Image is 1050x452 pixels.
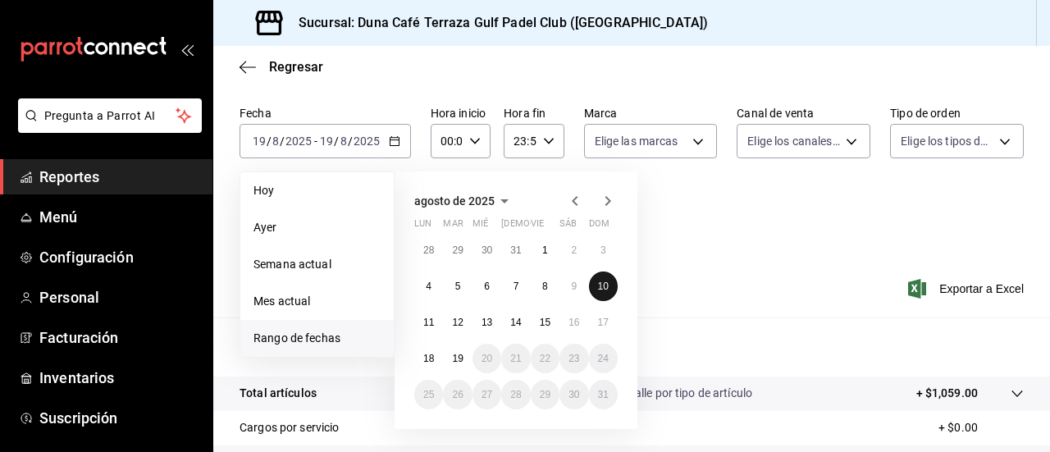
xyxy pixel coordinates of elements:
[482,389,492,400] abbr: 27 de agosto de 2025
[531,218,544,235] abbr: viernes
[559,218,577,235] abbr: sábado
[414,191,514,211] button: agosto de 2025
[890,107,1024,119] label: Tipo de orden
[267,135,272,148] span: /
[747,133,840,149] span: Elige los canales de venta
[501,218,598,235] abbr: jueves
[501,380,530,409] button: 28 de agosto de 2025
[423,244,434,256] abbr: 28 de julio de 2025
[901,133,993,149] span: Elige los tipos de orden
[443,344,472,373] button: 19 de agosto de 2025
[472,235,501,265] button: 30 de julio de 2025
[253,219,381,236] span: Ayer
[285,13,708,33] h3: Sucursal: Duna Café Terraza Gulf Padel Club ([GEOGRAPHIC_DATA])
[559,308,588,337] button: 16 de agosto de 2025
[501,308,530,337] button: 14 de agosto de 2025
[571,281,577,292] abbr: 9 de agosto de 2025
[482,317,492,328] abbr: 13 de agosto de 2025
[600,244,606,256] abbr: 3 de agosto de 2025
[452,244,463,256] abbr: 29 de julio de 2025
[443,380,472,409] button: 26 de agosto de 2025
[44,107,176,125] span: Pregunta a Parrot AI
[472,380,501,409] button: 27 de agosto de 2025
[598,353,609,364] abbr: 24 de agosto de 2025
[253,256,381,273] span: Semana actual
[584,107,718,119] label: Marca
[510,317,521,328] abbr: 14 de agosto de 2025
[482,244,492,256] abbr: 30 de julio de 2025
[540,389,550,400] abbr: 29 de agosto de 2025
[510,389,521,400] abbr: 28 de agosto de 2025
[595,133,678,149] span: Elige las marcas
[319,135,334,148] input: --
[568,389,579,400] abbr: 30 de agosto de 2025
[598,389,609,400] abbr: 31 de agosto de 2025
[414,380,443,409] button: 25 de agosto de 2025
[414,218,431,235] abbr: lunes
[240,107,411,119] label: Fecha
[598,281,609,292] abbr: 10 de agosto de 2025
[340,135,348,148] input: --
[589,218,609,235] abbr: domingo
[39,286,199,308] span: Personal
[285,135,313,148] input: ----
[443,235,472,265] button: 29 de julio de 2025
[531,380,559,409] button: 29 de agosto de 2025
[455,281,461,292] abbr: 5 de agosto de 2025
[280,135,285,148] span: /
[423,317,434,328] abbr: 11 de agosto de 2025
[253,182,381,199] span: Hoy
[514,281,519,292] abbr: 7 de agosto de 2025
[531,308,559,337] button: 15 de agosto de 2025
[589,344,618,373] button: 24 de agosto de 2025
[484,281,490,292] abbr: 6 de agosto de 2025
[39,206,199,228] span: Menú
[452,389,463,400] abbr: 26 de agosto de 2025
[589,272,618,301] button: 10 de agosto de 2025
[472,308,501,337] button: 13 de agosto de 2025
[253,293,381,310] span: Mes actual
[540,353,550,364] abbr: 22 de agosto de 2025
[589,380,618,409] button: 31 de agosto de 2025
[414,235,443,265] button: 28 de julio de 2025
[472,272,501,301] button: 6 de agosto de 2025
[542,281,548,292] abbr: 8 de agosto de 2025
[240,419,340,436] p: Cargos por servicio
[414,308,443,337] button: 11 de agosto de 2025
[472,218,488,235] abbr: miércoles
[501,235,530,265] button: 31 de julio de 2025
[598,317,609,328] abbr: 17 de agosto de 2025
[938,419,1024,436] p: + $0.00
[482,353,492,364] abbr: 20 de agosto de 2025
[559,380,588,409] button: 30 de agosto de 2025
[911,279,1024,299] button: Exportar a Excel
[568,353,579,364] abbr: 23 de agosto de 2025
[240,385,317,402] p: Total artículos
[531,344,559,373] button: 22 de agosto de 2025
[414,344,443,373] button: 18 de agosto de 2025
[39,166,199,188] span: Reportes
[272,135,280,148] input: --
[180,43,194,56] button: open_drawer_menu
[423,353,434,364] abbr: 18 de agosto de 2025
[589,235,618,265] button: 3 de agosto de 2025
[39,407,199,429] span: Suscripción
[501,344,530,373] button: 21 de agosto de 2025
[510,244,521,256] abbr: 31 de julio de 2025
[314,135,317,148] span: -
[452,317,463,328] abbr: 12 de agosto de 2025
[542,244,548,256] abbr: 1 de agosto de 2025
[443,218,463,235] abbr: martes
[540,317,550,328] abbr: 15 de agosto de 2025
[443,308,472,337] button: 12 de agosto de 2025
[472,344,501,373] button: 20 de agosto de 2025
[348,135,353,148] span: /
[253,330,381,347] span: Rango de fechas
[269,59,323,75] span: Regresar
[426,281,431,292] abbr: 4 de agosto de 2025
[504,107,564,119] label: Hora fin
[11,119,202,136] a: Pregunta a Parrot AI
[559,235,588,265] button: 2 de agosto de 2025
[252,135,267,148] input: --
